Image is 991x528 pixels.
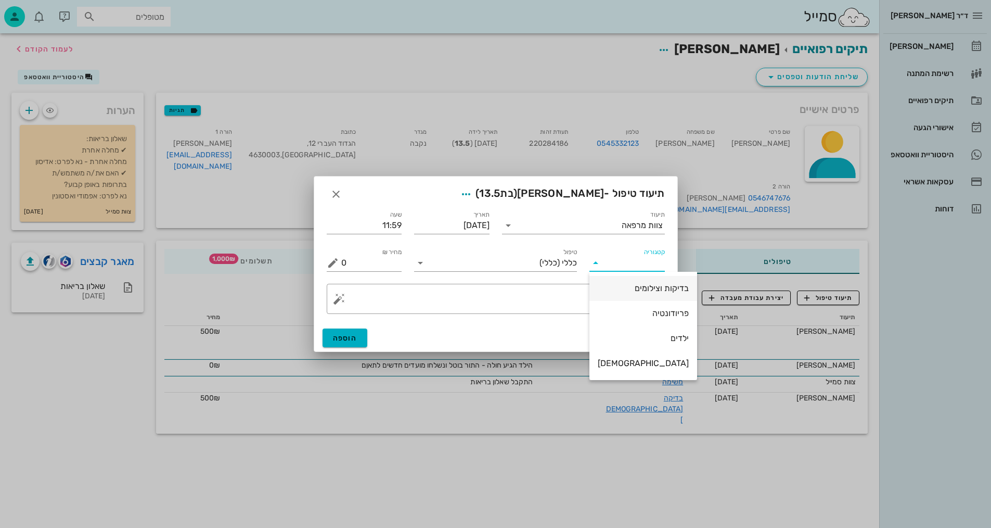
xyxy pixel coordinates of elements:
[622,221,663,230] div: צוות מרפאה
[598,283,689,293] div: בדיקות וצילומים
[598,333,689,343] div: ילדים
[563,248,577,256] label: טיפול
[390,211,402,219] label: שעה
[643,248,665,256] label: קטגוריה
[475,187,517,199] span: (בת )
[457,185,665,204] span: תיעוד טיפול -
[562,258,577,268] span: כללי
[539,258,560,268] span: (כללי)
[473,211,490,219] label: תאריך
[382,248,402,256] label: מחיר ₪
[327,257,339,269] button: מחיר ₪ appended action
[323,329,368,347] button: הוספה
[650,211,665,219] label: תיעוד
[479,187,500,199] span: 13.5
[517,187,604,199] span: [PERSON_NAME]
[598,308,689,318] div: פריודונטיה
[333,334,357,343] span: הוספה
[502,217,665,234] div: תיעודצוות מרפאה
[598,358,689,368] div: [DEMOGRAPHIC_DATA]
